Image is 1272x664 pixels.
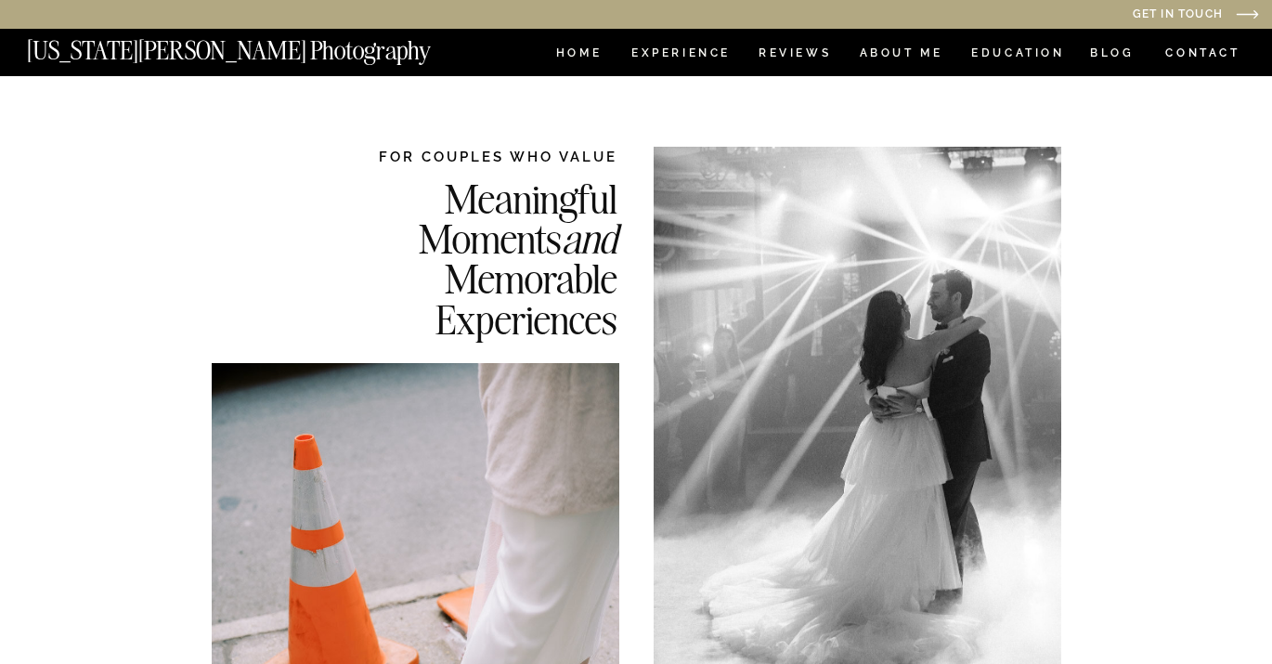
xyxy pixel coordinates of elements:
a: EDUCATION [969,47,1067,63]
a: BLOG [1090,47,1135,63]
a: CONTACT [1164,43,1241,63]
a: REVIEWS [759,47,828,63]
a: ABOUT ME [859,47,943,63]
h2: Meaningful Moments Memorable Experiences [324,178,617,337]
a: [US_STATE][PERSON_NAME] Photography [27,38,493,54]
a: Get in Touch [943,8,1223,22]
a: HOME [552,47,605,63]
i: and [562,213,617,264]
a: Experience [631,47,729,63]
h2: FOR COUPLES WHO VALUE [324,147,617,166]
